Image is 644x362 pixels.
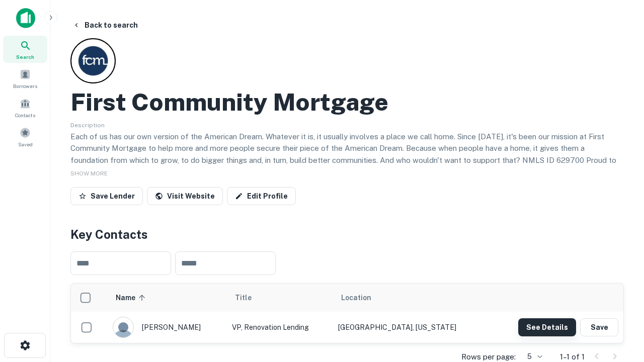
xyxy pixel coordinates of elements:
th: Title [227,284,333,312]
a: Borrowers [3,65,47,92]
button: Back to search [68,16,142,34]
button: See Details [518,318,576,336]
a: Edit Profile [227,187,296,205]
div: scrollable content [71,284,623,343]
button: Save [580,318,618,336]
th: Name [108,284,227,312]
img: 9c8pery4andzj6ohjkjp54ma2 [113,317,133,337]
a: Search [3,36,47,63]
span: Search [16,53,34,61]
a: Visit Website [147,187,223,205]
div: [PERSON_NAME] [113,317,222,338]
p: Each of us has our own version of the American Dream. Whatever it is, it usually involves a place... [70,131,624,178]
span: Description [70,122,105,129]
td: VP, Renovation Lending [227,312,333,343]
span: SHOW MORE [70,170,108,177]
img: capitalize-icon.png [16,8,35,28]
iframe: Chat Widget [594,282,644,330]
span: Title [235,292,265,304]
span: Contacts [15,111,35,119]
span: Name [116,292,148,304]
th: Location [333,284,489,312]
h2: First Community Mortgage [70,87,388,117]
h4: Key Contacts [70,225,624,243]
span: Borrowers [13,82,37,90]
a: Contacts [3,94,47,121]
span: Saved [18,140,33,148]
td: [GEOGRAPHIC_DATA], [US_STATE] [333,312,489,343]
button: Save Lender [70,187,143,205]
span: Location [341,292,371,304]
a: Saved [3,123,47,150]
